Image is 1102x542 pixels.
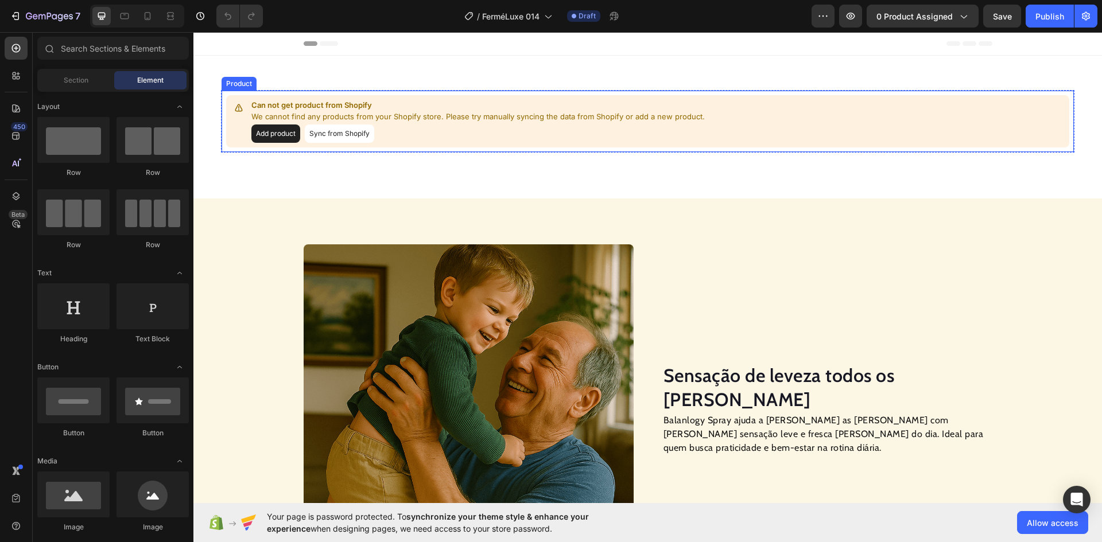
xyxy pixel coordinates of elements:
button: Save [983,5,1021,28]
button: 0 product assigned [867,5,979,28]
div: 450 [11,122,28,131]
div: Image [37,522,110,532]
div: Undo/Redo [216,5,263,28]
div: Text Block [117,334,189,344]
span: Section [64,75,88,85]
iframe: Design area [193,32,1102,503]
span: Toggle open [170,358,189,376]
div: Row [117,240,189,250]
span: Draft [579,11,596,21]
span: synchronize your theme style & enhance your experience [267,512,589,533]
span: Toggle open [170,264,189,282]
button: 7 [5,5,86,28]
div: Open Intercom Messenger [1063,486,1091,513]
span: Element [137,75,164,85]
p: 7 [75,9,80,23]
div: Beta [9,210,28,219]
span: Toggle open [170,452,189,470]
div: Row [37,167,110,178]
button: Publish [1026,5,1074,28]
div: Publish [1035,10,1064,22]
span: / [477,10,480,22]
span: Allow access [1027,517,1078,529]
img: gempages_586020054924002139-755a3b95-704c-4946-a8bb-754df11102a0.png [110,212,440,542]
span: Text [37,268,52,278]
p: Balanlogy Spray ajuda a [PERSON_NAME] as [PERSON_NAME] com [PERSON_NAME] sensação leve e fresca [... [470,381,798,423]
span: Layout [37,102,60,112]
div: Button [37,428,110,438]
span: Save [993,11,1012,21]
span: Media [37,456,57,466]
span: Your page is password protected. To when designing pages, we need access to your store password. [267,510,634,535]
div: Row [117,167,189,178]
div: Button [117,428,189,438]
button: Allow access [1017,511,1088,534]
h2: Sensação de leveza todos os [PERSON_NAME] [469,330,799,380]
input: Search Sections & Elements [37,37,189,60]
span: Toggle open [170,98,189,116]
div: Image [117,522,189,532]
div: Heading [37,334,110,344]
span: Button [37,362,59,372]
span: FerméLuxe 014 [482,10,540,22]
span: 0 product assigned [876,10,953,22]
div: Row [37,240,110,250]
